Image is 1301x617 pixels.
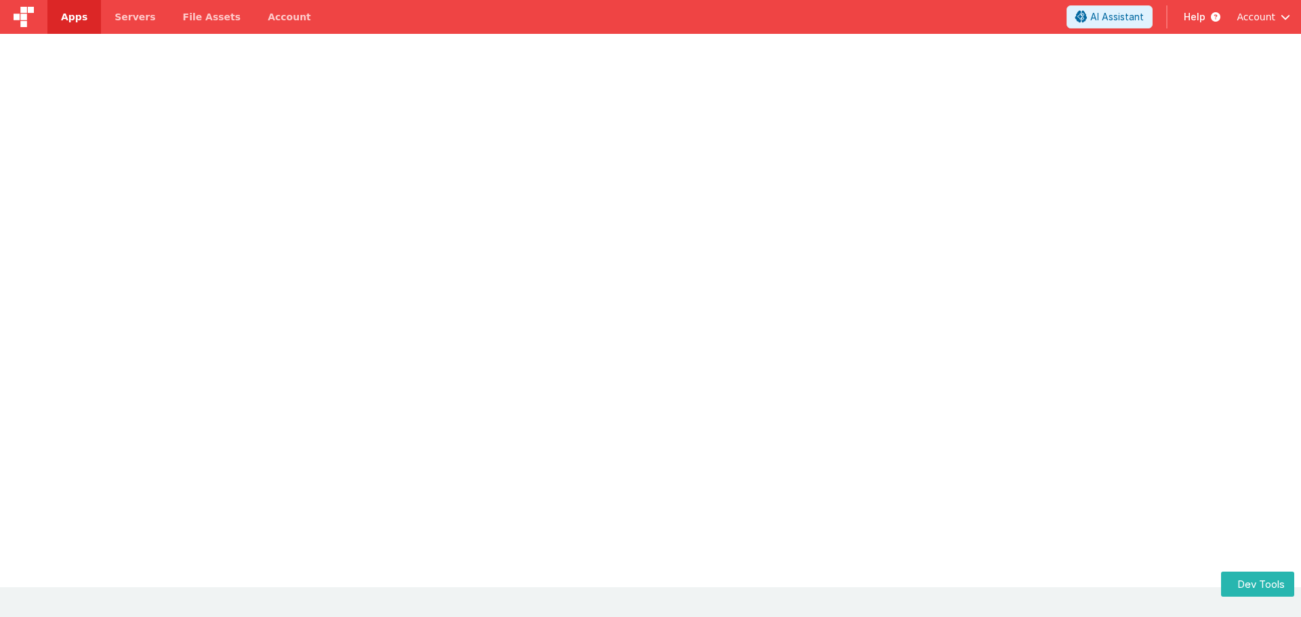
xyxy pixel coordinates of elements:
span: Help [1184,10,1205,24]
span: Apps [61,10,87,24]
span: AI Assistant [1090,10,1144,24]
span: Account [1237,10,1275,24]
button: AI Assistant [1067,5,1153,28]
button: Dev Tools [1221,572,1294,597]
button: Account [1237,10,1290,24]
span: Servers [115,10,155,24]
span: File Assets [183,10,241,24]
